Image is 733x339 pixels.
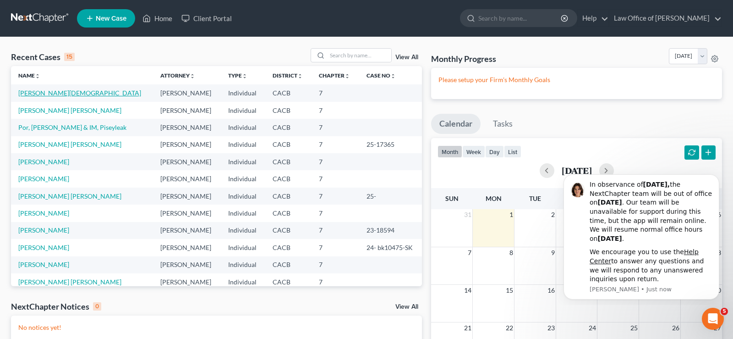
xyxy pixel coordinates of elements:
td: CACB [265,102,312,119]
a: Case Nounfold_more [366,72,396,79]
td: 7 [312,136,359,153]
p: No notices yet! [18,323,415,332]
td: 7 [312,256,359,273]
a: [PERSON_NAME] [18,175,69,183]
span: Sun [445,195,459,202]
td: 25-17365 [359,136,422,153]
td: Individual [221,84,265,101]
td: [PERSON_NAME] [153,273,221,290]
td: [PERSON_NAME] [153,136,221,153]
a: Home [138,10,177,27]
td: Individual [221,170,265,187]
iframe: Intercom live chat [702,308,724,330]
a: View All [395,54,418,61]
td: [PERSON_NAME] [153,170,221,187]
a: [PERSON_NAME] [PERSON_NAME] [18,106,121,114]
td: CACB [265,84,312,101]
td: 7 [312,153,359,170]
td: CACB [265,273,312,290]
a: Districtunfold_more [273,72,303,79]
button: week [462,145,485,158]
td: Individual [221,119,265,136]
td: [PERSON_NAME] [153,222,221,239]
i: unfold_more [297,73,303,79]
i: unfold_more [345,73,350,79]
a: Tasks [485,114,521,134]
input: Search by name... [478,10,562,27]
span: 23 [547,322,556,333]
button: list [504,145,521,158]
td: 25- [359,188,422,205]
td: [PERSON_NAME] [153,256,221,273]
span: Tue [529,195,541,202]
p: Please setup your Firm's Monthly Goals [438,75,715,84]
td: CACB [265,239,312,256]
td: CACB [265,119,312,136]
td: Individual [221,136,265,153]
span: 21 [463,322,472,333]
td: [PERSON_NAME] [153,84,221,101]
span: 25 [629,322,639,333]
i: unfold_more [190,73,195,79]
a: Calendar [431,114,481,134]
td: [PERSON_NAME] [153,205,221,222]
td: CACB [265,222,312,239]
td: [PERSON_NAME] [153,102,221,119]
span: 24 [588,322,597,333]
a: Help [578,10,608,27]
i: unfold_more [390,73,396,79]
a: [PERSON_NAME] [18,261,69,268]
div: Recent Cases [11,51,75,62]
span: 7 [467,247,472,258]
a: Attorneyunfold_more [160,72,195,79]
td: 7 [312,222,359,239]
a: [PERSON_NAME] [PERSON_NAME] [18,192,121,200]
a: Por, [PERSON_NAME] & IM, Piseyleak [18,123,126,131]
td: 7 [312,205,359,222]
div: NextChapter Notices [11,301,101,312]
span: 16 [547,285,556,296]
td: Individual [221,273,265,290]
a: [PERSON_NAME] [PERSON_NAME] [18,140,121,148]
span: 14 [463,285,472,296]
span: 26 [671,322,680,333]
td: Individual [221,205,265,222]
a: Client Portal [177,10,236,27]
td: [PERSON_NAME] [153,239,221,256]
a: [PERSON_NAME] [18,209,69,217]
div: 0 [93,302,101,311]
div: 15 [64,53,75,61]
td: 7 [312,119,359,136]
a: Typeunfold_more [228,72,247,79]
i: unfold_more [242,73,247,79]
a: [PERSON_NAME] [18,158,69,166]
a: Chapterunfold_more [319,72,350,79]
td: Individual [221,222,265,239]
span: 15 [505,285,514,296]
td: 7 [312,239,359,256]
td: Individual [221,256,265,273]
td: CACB [265,205,312,222]
td: 7 [312,102,359,119]
a: [PERSON_NAME] [18,226,69,234]
td: 7 [312,273,359,290]
span: 5 [721,308,728,315]
td: CACB [265,188,312,205]
span: New Case [96,15,126,22]
td: Individual [221,239,265,256]
td: [PERSON_NAME] [153,119,221,136]
span: 8 [509,247,514,258]
a: Nameunfold_more [18,72,40,79]
td: 7 [312,84,359,101]
span: 1 [509,209,514,220]
td: CACB [265,153,312,170]
td: 7 [312,170,359,187]
h3: Monthly Progress [431,53,496,64]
